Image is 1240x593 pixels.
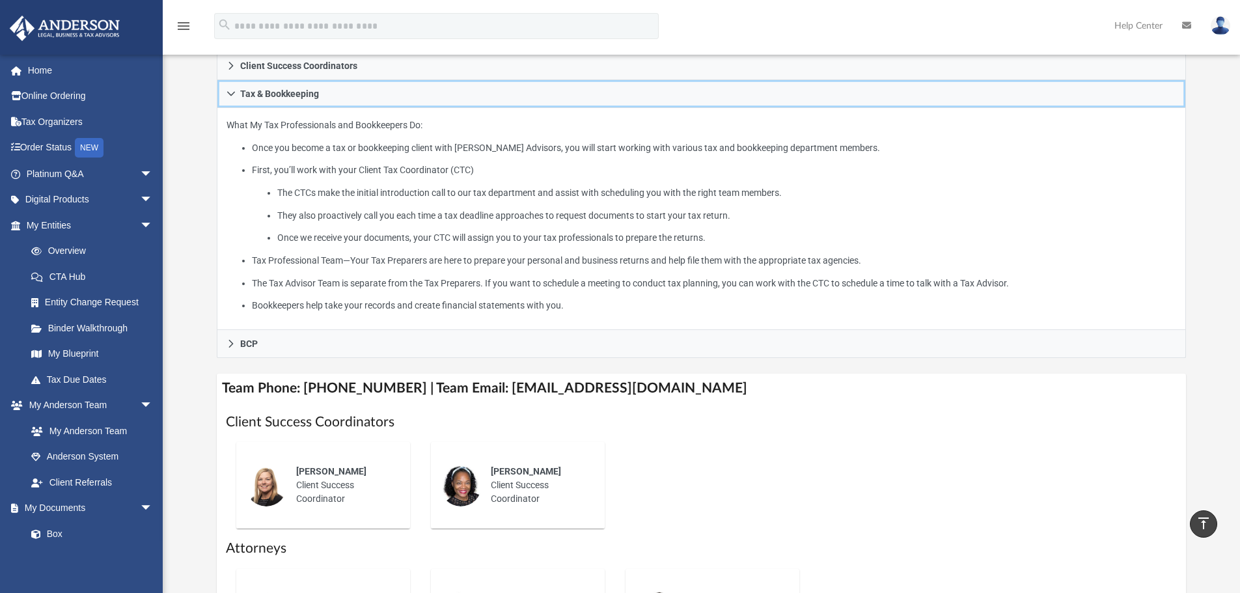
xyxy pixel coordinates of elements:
[440,465,482,506] img: thumbnail
[9,393,166,419] a: My Anderson Teamarrow_drop_down
[217,80,1187,108] a: Tax & Bookkeeping
[140,495,166,522] span: arrow_drop_down
[226,539,1178,558] h1: Attorneys
[140,393,166,419] span: arrow_drop_down
[9,495,166,521] a: My Documentsarrow_drop_down
[176,25,191,34] a: menu
[226,413,1178,432] h1: Client Success Coordinators
[240,339,258,348] span: BCP
[252,162,1176,246] li: First, you’ll work with your Client Tax Coordinator (CTC)
[140,212,166,239] span: arrow_drop_down
[18,521,159,547] a: Box
[252,253,1176,269] li: Tax Professional Team—Your Tax Preparers are here to prepare your personal and business returns a...
[18,315,172,341] a: Binder Walkthrough
[217,374,1187,403] h4: Team Phone: [PHONE_NUMBER] | Team Email: [EMAIL_ADDRESS][DOMAIN_NAME]
[1211,16,1230,35] img: User Pic
[75,138,103,158] div: NEW
[252,275,1176,292] li: The Tax Advisor Team is separate from the Tax Preparers. If you want to schedule a meeting to con...
[18,238,172,264] a: Overview
[9,57,172,83] a: Home
[240,89,319,98] span: Tax & Bookkeeping
[277,208,1176,224] li: They also proactively call you each time a tax deadline approaches to request documents to start ...
[18,366,172,393] a: Tax Due Dates
[252,140,1176,156] li: Once you become a tax or bookkeeping client with [PERSON_NAME] Advisors, you will start working w...
[217,18,232,32] i: search
[18,418,159,444] a: My Anderson Team
[245,465,287,506] img: thumbnail
[9,109,172,135] a: Tax Organizers
[18,444,166,470] a: Anderson System
[9,187,172,213] a: Digital Productsarrow_drop_down
[18,547,166,573] a: Meeting Minutes
[18,290,172,316] a: Entity Change Request
[1190,510,1217,538] a: vertical_align_top
[1196,516,1211,531] i: vertical_align_top
[140,161,166,187] span: arrow_drop_down
[217,330,1187,358] a: BCP
[9,161,172,187] a: Platinum Q&Aarrow_drop_down
[176,18,191,34] i: menu
[482,456,596,515] div: Client Success Coordinator
[18,469,166,495] a: Client Referrals
[18,341,166,367] a: My Blueprint
[217,108,1187,331] div: Tax & Bookkeeping
[9,83,172,109] a: Online Ordering
[491,466,561,476] span: [PERSON_NAME]
[240,61,357,70] span: Client Success Coordinators
[227,117,1177,314] p: What My Tax Professionals and Bookkeepers Do:
[217,52,1187,80] a: Client Success Coordinators
[287,456,401,515] div: Client Success Coordinator
[252,297,1176,314] li: Bookkeepers help take your records and create financial statements with you.
[277,185,1176,201] li: The CTCs make the initial introduction call to our tax department and assist with scheduling you ...
[277,230,1176,246] li: Once we receive your documents, your CTC will assign you to your tax professionals to prepare the...
[9,135,172,161] a: Order StatusNEW
[9,212,172,238] a: My Entitiesarrow_drop_down
[18,264,172,290] a: CTA Hub
[140,187,166,214] span: arrow_drop_down
[296,466,366,476] span: [PERSON_NAME]
[6,16,124,41] img: Anderson Advisors Platinum Portal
